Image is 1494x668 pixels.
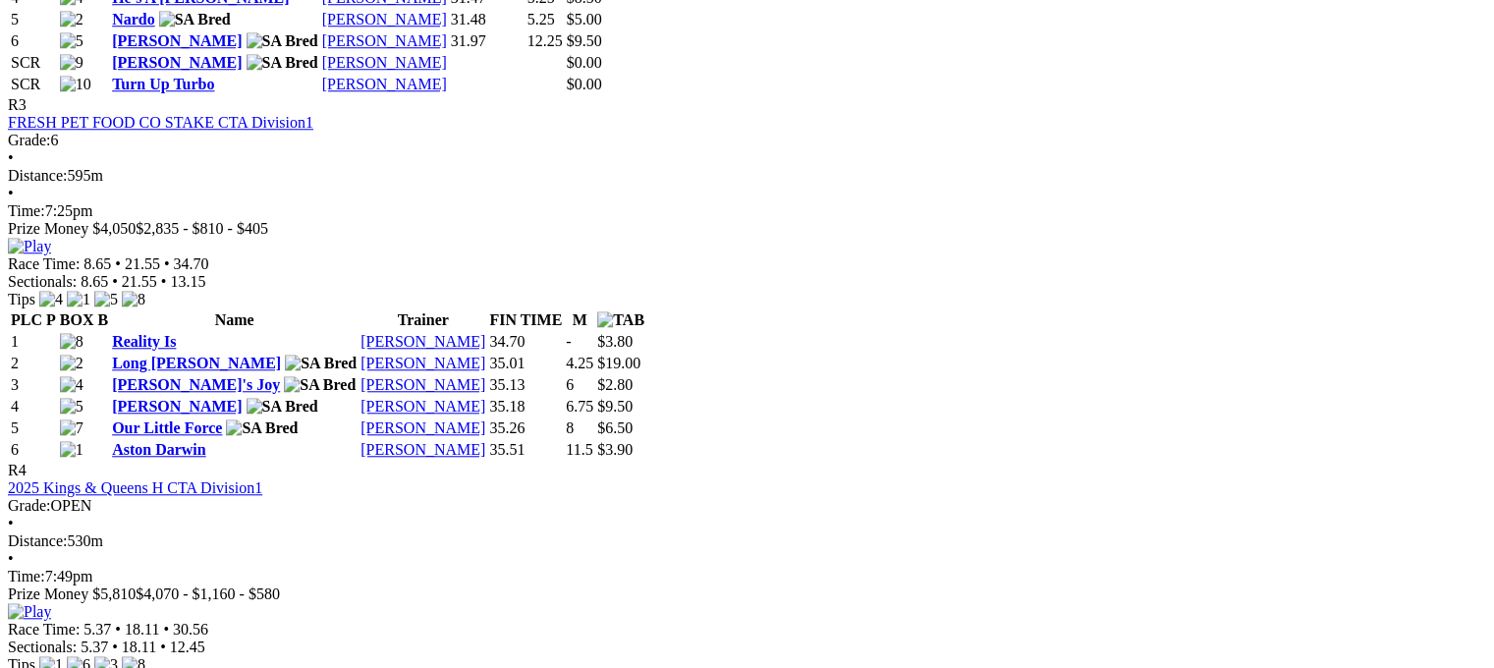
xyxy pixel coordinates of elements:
[450,31,525,51] td: 31.97
[112,355,281,371] a: Long [PERSON_NAME]
[97,311,108,328] span: B
[173,621,208,638] span: 30.56
[112,419,222,436] a: Our Little Force
[174,255,209,272] span: 34.70
[60,419,83,437] img: 7
[159,11,231,28] img: SA Bred
[8,462,27,478] span: R4
[46,311,56,328] span: P
[527,11,555,28] text: 5.25
[60,441,83,459] img: 1
[567,76,602,92] span: $0.00
[10,31,57,51] td: 6
[112,376,280,393] a: [PERSON_NAME]'s Joy
[597,376,633,393] span: $2.80
[112,76,214,92] a: Turn Up Turbo
[8,515,14,531] span: •
[122,291,145,308] img: 8
[10,354,57,373] td: 2
[8,568,45,584] span: Time:
[136,585,280,602] span: $4,070 - $1,160 - $580
[60,398,83,416] img: 5
[122,639,156,655] span: 18.11
[161,273,167,290] span: •
[450,10,525,29] td: 31.48
[597,355,640,371] span: $19.00
[284,376,356,394] img: SA Bred
[8,96,27,113] span: R3
[10,418,57,438] td: 5
[10,440,57,460] td: 6
[566,355,593,371] text: 4.25
[112,441,206,458] a: Aston Darwin
[488,354,563,373] td: 35.01
[112,54,242,71] a: [PERSON_NAME]
[160,639,166,655] span: •
[8,291,35,307] span: Tips
[360,441,485,458] a: [PERSON_NAME]
[39,291,63,308] img: 4
[247,398,318,416] img: SA Bred
[567,11,602,28] span: $5.00
[10,75,57,94] td: SCR
[247,32,318,50] img: SA Bred
[360,310,486,330] th: Trainer
[360,355,485,371] a: [PERSON_NAME]
[60,376,83,394] img: 4
[112,273,118,290] span: •
[566,441,592,458] text: 11.5
[8,238,51,255] img: Play
[285,355,357,372] img: SA Bred
[115,621,121,638] span: •
[60,32,83,50] img: 5
[115,255,121,272] span: •
[488,418,563,438] td: 35.26
[81,273,108,290] span: 8.65
[11,311,42,328] span: PLC
[60,311,94,328] span: BOX
[8,114,313,131] a: FRESH PET FOOD CO STAKE CTA Division1
[8,621,80,638] span: Race Time:
[8,202,1486,220] div: 7:25pm
[360,333,485,350] a: [PERSON_NAME]
[597,311,644,329] img: TAB
[8,273,77,290] span: Sectionals:
[8,568,1486,585] div: 7:49pm
[83,255,111,272] span: 8.65
[8,167,67,184] span: Distance:
[164,255,170,272] span: •
[60,333,83,351] img: 8
[597,333,633,350] span: $3.80
[8,202,45,219] span: Time:
[125,621,159,638] span: 18.11
[8,132,51,148] span: Grade:
[8,532,1486,550] div: 530m
[360,376,485,393] a: [PERSON_NAME]
[566,419,574,436] text: 8
[60,355,83,372] img: 2
[566,376,574,393] text: 6
[10,53,57,73] td: SCR
[60,54,83,72] img: 9
[527,32,563,49] text: 12.25
[136,220,268,237] span: $2,835 - $810 - $405
[81,639,108,655] span: 5.37
[8,585,1486,603] div: Prize Money $5,810
[488,440,563,460] td: 35.51
[8,550,14,567] span: •
[83,621,111,638] span: 5.37
[112,639,118,655] span: •
[597,398,633,415] span: $9.50
[8,220,1486,238] div: Prize Money $4,050
[322,32,447,49] a: [PERSON_NAME]
[567,32,602,49] span: $9.50
[8,185,14,201] span: •
[322,11,447,28] a: [PERSON_NAME]
[94,291,118,308] img: 5
[8,603,51,621] img: Play
[111,310,358,330] th: Name
[8,149,14,166] span: •
[8,497,1486,515] div: OPEN
[8,479,262,496] a: 2025 Kings & Queens H CTA Division1
[60,76,91,93] img: 10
